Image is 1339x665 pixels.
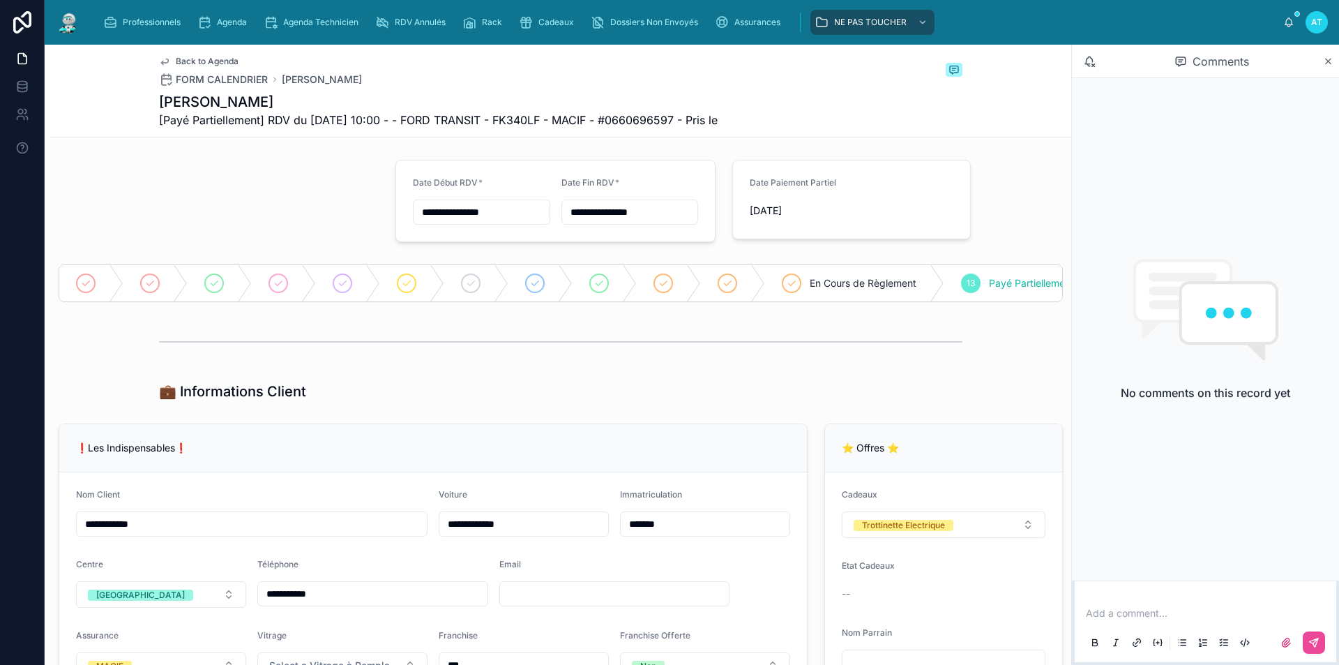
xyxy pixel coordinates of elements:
[842,560,895,571] span: Etat Cadeaux
[439,630,478,641] span: Franchise
[499,559,521,569] span: Email
[92,7,1283,38] div: scrollable content
[257,630,287,641] span: Vitrage
[439,489,467,500] span: Voiture
[176,73,268,87] span: FORM CALENDRIER
[159,112,718,128] span: [Payé Partiellement] RDV du [DATE] 10:00 - - FORD TRANSIT - FK340LF - MACIF - #0660696597 - Pris le
[620,630,690,641] span: Franchise Offerte
[1193,53,1249,70] span: Comments
[76,559,103,569] span: Centre
[176,56,239,67] span: Back to Agenda
[587,10,708,35] a: Dossiers Non Envoyés
[1121,384,1290,401] h2: No comments on this record yet
[458,10,512,35] a: Rack
[413,177,478,188] span: Date Début RDV
[734,17,780,28] span: Assurances
[862,520,945,531] div: Trottinette Electrique
[76,489,120,500] span: Nom Client
[515,10,584,35] a: Cadeaux
[193,10,257,35] a: Agenda
[482,17,502,28] span: Rack
[561,177,614,188] span: Date Fin RDV
[217,17,247,28] span: Agenda
[711,10,790,35] a: Assurances
[538,17,574,28] span: Cadeaux
[99,10,190,35] a: Professionnels
[159,382,306,401] h1: 💼 Informations Client
[842,442,899,454] span: ⭐ Offres ⭐
[76,630,119,641] span: Assurance
[810,10,935,35] a: NE PAS TOUCHER
[842,587,850,601] span: --
[282,73,362,87] a: [PERSON_NAME]
[750,177,836,188] span: Date Paiement Partiel
[283,17,358,28] span: Agenda Technicien
[96,590,185,601] div: [GEOGRAPHIC_DATA]
[842,627,892,638] span: Nom Parrain
[842,489,877,500] span: Cadeaux
[1311,17,1322,28] span: AT
[159,73,268,87] a: FORM CALENDRIER
[395,17,446,28] span: RDV Annulés
[750,204,953,218] span: [DATE]
[834,17,907,28] span: NE PAS TOUCHER
[620,489,682,500] span: Immatriculation
[76,442,187,454] span: ❗Les Indispensables❗
[76,581,246,608] button: Select Button
[989,276,1074,290] span: Payé Partiellement
[56,11,81,33] img: App logo
[842,511,1045,538] button: Select Button
[259,10,368,35] a: Agenda Technicien
[159,92,718,112] h1: [PERSON_NAME]
[810,276,916,290] span: En Cours de Règlement
[123,17,181,28] span: Professionnels
[257,559,298,569] span: Téléphone
[159,56,239,67] a: Back to Agenda
[371,10,455,35] a: RDV Annulés
[610,17,698,28] span: Dossiers Non Envoyés
[967,278,975,289] span: 13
